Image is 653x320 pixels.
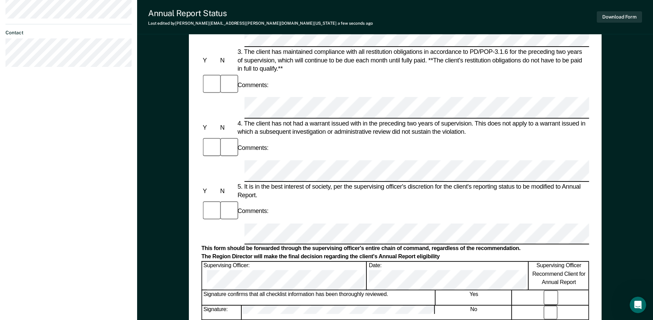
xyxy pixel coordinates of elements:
div: 3. The client has maintained compliance with all restitution obligations in accordance to PD/POP-... [236,48,589,73]
div: The Region Director will make the final decision regarding the client's Annual Report eligibility [201,253,589,260]
div: N [219,187,236,195]
div: Y [201,56,219,64]
div: N [219,56,236,64]
dt: Contact [5,30,132,36]
div: Date: [367,262,528,290]
div: 5. It is in the best interest of society, per the supervising officer's discretion for the client... [236,182,589,199]
div: 4. The client has not had a warrant issued with in the preceding two years of supervision. This d... [236,119,589,136]
div: N [219,123,236,132]
div: No [436,305,512,319]
div: Supervising Officer: [202,262,366,290]
div: Comments: [236,81,269,89]
iframe: Intercom live chat [630,297,646,313]
span: a few seconds ago [338,21,373,26]
div: Y [201,187,219,195]
button: Download Form [597,11,642,23]
div: Signature confirms that all checklist information has been thoroughly reviewed. [202,291,435,305]
div: Y [201,123,219,132]
div: Annual Report Status [148,8,373,18]
div: Supervising Officer Recommend Client for Annual Report [529,262,589,290]
div: Last edited by [PERSON_NAME][EMAIL_ADDRESS][PERSON_NAME][DOMAIN_NAME][US_STATE] [148,21,373,26]
div: Comments: [236,207,269,215]
div: This form should be forwarded through the supervising officer's entire chain of command, regardle... [201,245,589,252]
div: Yes [436,291,512,305]
div: Signature: [202,305,241,319]
div: Comments: [236,144,269,152]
